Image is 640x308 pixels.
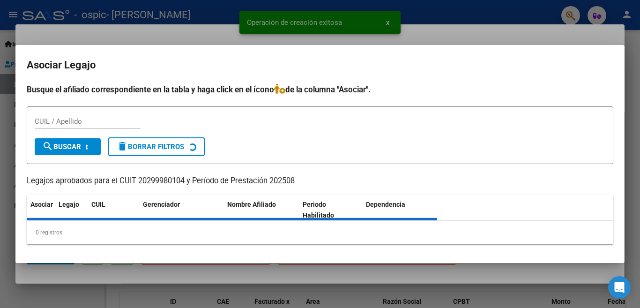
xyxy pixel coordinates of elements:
datatable-header-cell: Asociar [27,195,55,225]
h2: Asociar Legajo [27,56,613,74]
span: Periodo Habilitado [303,201,334,219]
span: CUIL [91,201,105,208]
span: Borrar Filtros [117,143,184,151]
datatable-header-cell: Periodo Habilitado [299,195,362,225]
span: Legajo [59,201,79,208]
datatable-header-cell: Dependencia [362,195,438,225]
h4: Busque el afiliado correspondiente en la tabla y haga click en el ícono de la columna "Asociar". [27,83,613,96]
span: Asociar [30,201,53,208]
div: 0 registros [27,221,613,244]
div: Open Intercom Messenger [608,276,631,299]
datatable-header-cell: Gerenciador [139,195,223,225]
p: Legajos aprobados para el CUIT 20299980104 y Período de Prestación 202508 [27,175,613,187]
mat-icon: delete [117,141,128,152]
span: Buscar [42,143,81,151]
button: Borrar Filtros [108,137,205,156]
datatable-header-cell: Nombre Afiliado [223,195,299,225]
span: Gerenciador [143,201,180,208]
button: Buscar [35,138,101,155]
datatable-header-cell: Legajo [55,195,88,225]
mat-icon: search [42,141,53,152]
datatable-header-cell: CUIL [88,195,139,225]
span: Dependencia [366,201,405,208]
span: Nombre Afiliado [227,201,276,208]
